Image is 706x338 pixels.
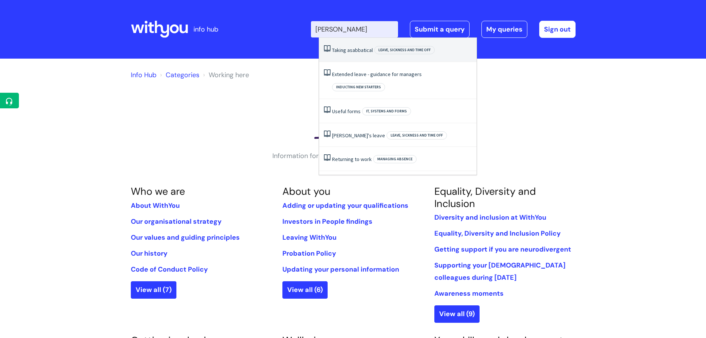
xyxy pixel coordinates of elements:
a: Equality, Diversity and Inclusion Policy [434,229,561,238]
a: Supporting your [DEMOGRAPHIC_DATA] colleagues during [DATE] [434,261,566,282]
a: Investors in People findings [282,217,372,226]
a: Equality, Diversity and Inclusion [434,185,536,210]
li: Working here [201,69,249,81]
a: Getting support if you are neurodivergent [434,245,571,254]
a: Code of Conduct Policy [131,265,208,274]
a: Probation Policy [282,249,336,258]
a: Categories [166,70,199,79]
span: Inducting new starters [332,83,385,91]
a: Taking asabbatical [332,47,373,53]
span: IT, systems and forms [362,107,411,115]
span: Leave, sickness and time off [387,131,447,140]
a: Submit a query [410,21,470,38]
a: Info Hub [131,70,156,79]
li: Solution home [158,69,199,81]
a: View all (9) [434,305,480,322]
div: | - [311,21,576,38]
a: Useful forms [332,108,361,115]
a: View all (7) [131,281,176,298]
p: info hub [193,23,218,35]
a: Our history [131,249,168,258]
a: Diversity and inclusion at WithYou [434,213,546,222]
a: Leaving WithYou [282,233,337,242]
span: Leave, sickness and time off [374,46,435,54]
h1: Working here [131,117,576,130]
a: About WithYou [131,201,180,210]
a: Who we are [131,185,185,198]
a: Our organisational strategy [131,217,222,226]
a: Updating your personal information [282,265,399,274]
p: Information for all staff on how we work at With You. [242,150,464,162]
input: Search [311,21,398,37]
a: View all (6) [282,281,328,298]
a: Adding or updating your qualifications [282,201,408,210]
span: sabbatical [350,47,373,53]
a: Returning to work [332,156,372,163]
a: My queries [481,21,527,38]
a: Our values and guiding principles [131,233,240,242]
a: Sign out [539,21,576,38]
span: Managing absence [373,155,417,163]
a: Awareness moments [434,289,504,298]
a: [PERSON_NAME]'s leave [332,132,385,139]
a: About you [282,185,330,198]
a: Extended leave - guidance for managers [332,71,422,78]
